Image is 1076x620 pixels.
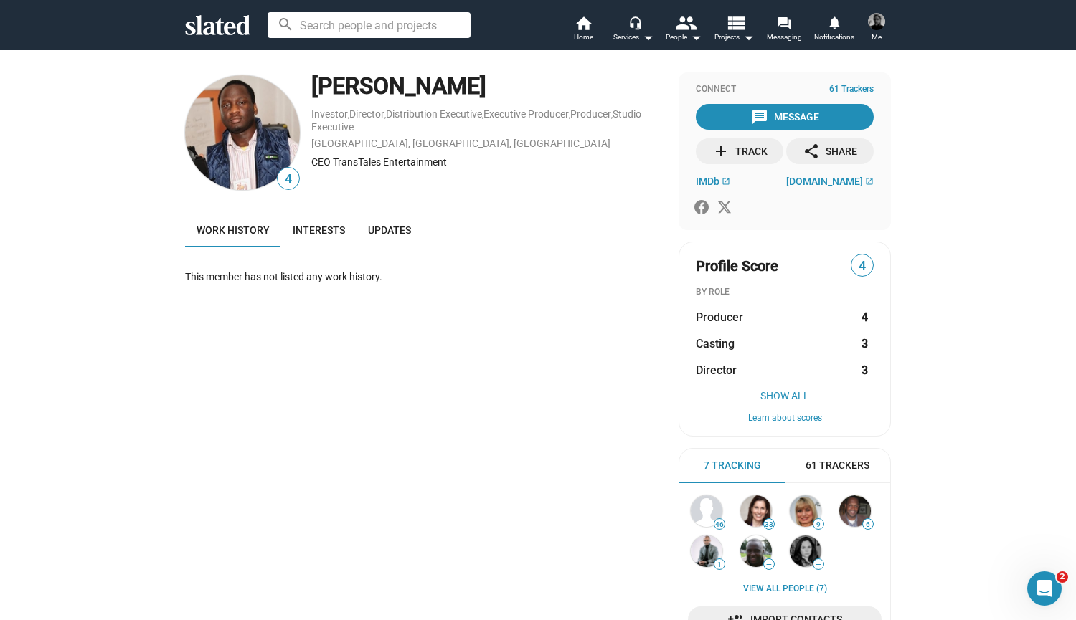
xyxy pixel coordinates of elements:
mat-icon: arrow_drop_down [639,29,656,46]
button: Learn about scores [696,413,874,424]
a: Director [349,108,384,120]
mat-icon: open_in_new [722,177,730,186]
span: , [348,111,349,119]
span: Notifications [814,29,854,46]
input: Search people and projects [268,12,471,38]
button: Show All [696,390,874,401]
a: Work history [185,213,281,247]
span: Profile Score [696,257,778,276]
button: Share [786,138,874,164]
mat-icon: open_in_new [865,177,874,186]
span: Director [696,363,737,378]
span: Home [574,29,593,46]
span: , [569,111,570,119]
span: 6 [863,520,873,529]
span: — [764,561,774,568]
a: View all People (7) [743,583,827,595]
span: Projects [714,29,754,46]
span: 4 [278,170,299,189]
img: Adam Robinson [839,495,871,527]
div: BY ROLE [696,287,874,298]
strong: 4 [862,310,868,325]
a: Executive Producer [483,108,569,120]
a: Updates [357,213,423,247]
img: Chike DUnkwu [740,535,772,567]
span: [DOMAIN_NAME] [786,176,863,187]
span: 33 [764,520,774,529]
mat-icon: headset_mic [628,16,641,29]
span: , [482,111,483,119]
button: Projects [709,14,759,46]
span: 2 [1057,571,1068,583]
a: IMDb [696,176,730,187]
img: Segun Williams [185,75,300,190]
mat-icon: arrow_drop_down [687,29,704,46]
span: 9 [813,520,823,529]
div: Services [613,29,653,46]
span: , [611,111,613,119]
span: — [813,561,823,568]
span: 1 [714,561,725,569]
span: 4 [851,257,873,276]
span: Interests [293,224,345,236]
mat-icon: notifications [827,15,841,29]
img: Geoffrey Stott [691,495,722,527]
mat-icon: message [751,108,768,125]
a: [DOMAIN_NAME] [786,176,874,187]
strong: 3 [862,363,868,378]
a: [GEOGRAPHIC_DATA], [GEOGRAPHIC_DATA], [GEOGRAPHIC_DATA] [311,138,610,149]
mat-icon: add [712,143,730,160]
span: Producer [696,310,743,325]
a: Producer [570,108,611,120]
a: Interests [281,213,357,247]
mat-icon: arrow_drop_down [740,29,757,46]
div: [PERSON_NAME] [311,71,664,102]
span: Me [872,29,882,46]
strong: 3 [862,336,868,351]
span: Casting [696,336,735,351]
span: 7 Tracking [704,459,761,472]
img: Marie Lora-Mungai [790,535,821,567]
span: Updates [368,224,411,236]
a: Distribution Executive [386,108,482,120]
img: Rena Riffel [790,495,821,527]
iframe: Intercom live chat [1027,571,1062,606]
button: Track [696,138,783,164]
img: Charles Spano [868,13,885,30]
span: IMDb [696,176,719,187]
div: Track [712,138,768,164]
a: Investor [311,108,348,120]
img: Sue Devine [740,495,772,527]
button: People [659,14,709,46]
a: Home [558,14,608,46]
button: Message [696,104,874,130]
mat-icon: forum [777,16,791,29]
mat-icon: home [575,14,592,32]
div: CEO TransTales Entertainment [311,156,664,169]
span: 46 [714,520,725,529]
mat-icon: share [803,143,820,160]
button: Charles SpanoMe [859,10,894,47]
mat-icon: people [675,12,696,33]
button: Services [608,14,659,46]
div: This member has not listed any work history. [185,270,664,284]
span: , [384,111,386,119]
div: Message [751,104,819,130]
mat-icon: view_list [725,12,746,33]
span: 61 Trackers [829,84,874,95]
a: Notifications [809,14,859,46]
span: Messaging [767,29,802,46]
div: People [666,29,702,46]
img: Vincent Harris [691,535,722,567]
span: 61 Trackers [806,459,869,472]
div: Connect [696,84,874,95]
div: Share [803,138,857,164]
span: Work history [197,224,270,236]
a: Messaging [759,14,809,46]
